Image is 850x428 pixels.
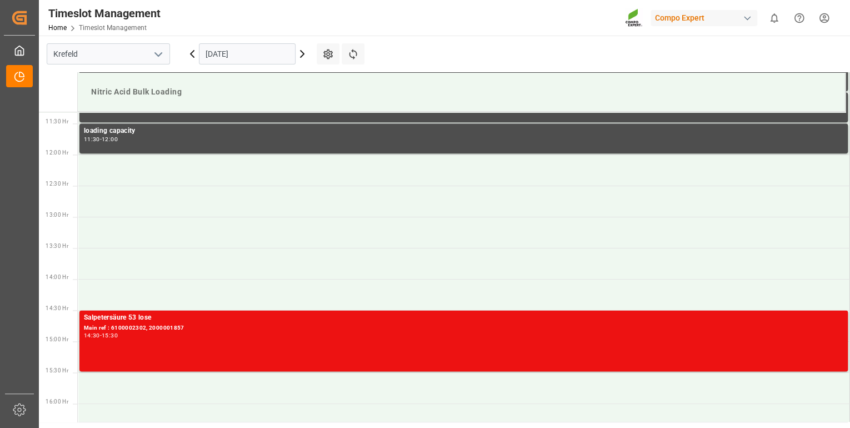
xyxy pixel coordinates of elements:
[46,212,68,218] span: 13:00 Hr
[46,274,68,280] span: 14:00 Hr
[46,367,68,374] span: 15:30 Hr
[84,312,843,324] div: Salpetersäure 53 lose
[84,126,843,137] div: loading capacity
[84,324,843,333] div: Main ref : 6100002302, 2000001857
[46,336,68,342] span: 15:00 Hr
[46,150,68,156] span: 12:00 Hr
[102,333,118,338] div: 15:30
[87,82,836,102] div: Nitric Acid Bulk Loading
[625,8,643,28] img: Screenshot%202023-09-29%20at%2010.02.21.png_1712312052.png
[787,6,812,31] button: Help Center
[102,137,118,142] div: 12:00
[46,243,68,249] span: 13:30 Hr
[48,5,161,22] div: Timeslot Management
[762,6,787,31] button: show 0 new notifications
[651,10,757,26] div: Compo Expert
[651,7,762,28] button: Compo Expert
[46,181,68,187] span: 12:30 Hr
[47,43,170,64] input: Type to search/select
[84,137,100,142] div: 11:30
[46,399,68,405] span: 16:00 Hr
[46,118,68,125] span: 11:30 Hr
[46,305,68,311] span: 14:30 Hr
[199,43,296,64] input: DD.MM.YYYY
[149,46,166,63] button: open menu
[48,24,67,32] a: Home
[100,137,102,142] div: -
[100,333,102,338] div: -
[84,333,100,338] div: 14:30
